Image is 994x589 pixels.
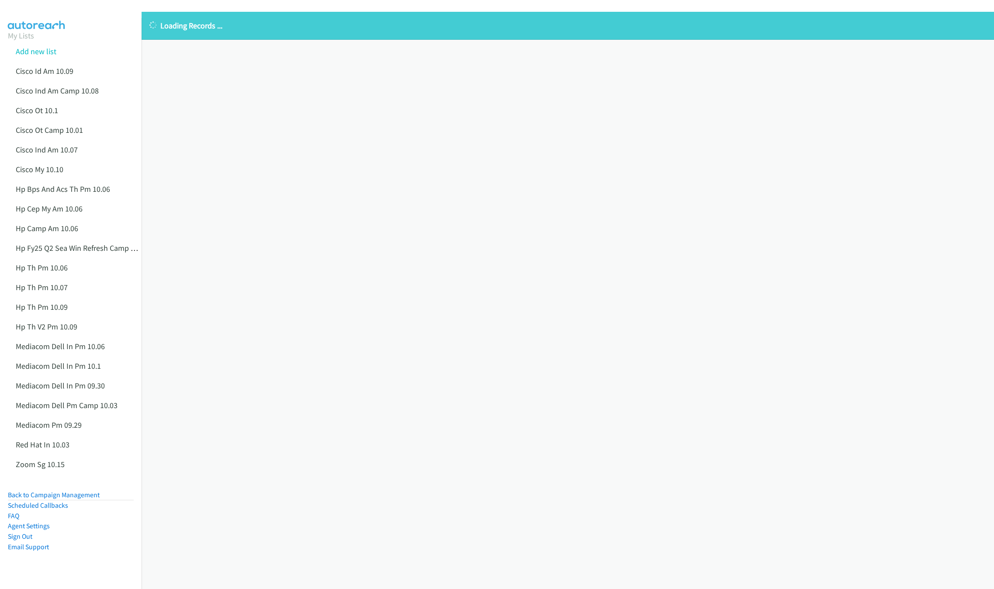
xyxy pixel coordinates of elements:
a: Red Hat In 10.03 [16,440,69,450]
a: Cisco Ind Am Camp 10.08 [16,86,99,96]
p: Loading Records ... [149,20,986,31]
a: Scheduled Callbacks [8,501,68,509]
a: Agent Settings [8,522,50,530]
a: Zoom Sg 10.15 [16,459,65,469]
a: Hp Th Pm 10.06 [16,263,68,273]
a: Cisco My 10.10 [16,164,63,174]
a: Back to Campaign Management [8,491,100,499]
a: FAQ [8,512,19,520]
a: Hp Th Pm 10.07 [16,282,68,292]
a: Mediacom Dell In Pm 10.06 [16,341,105,351]
a: Cisco Ind Am 10.07 [16,145,78,155]
a: Hp Cep My Am 10.06 [16,204,83,214]
a: Email Support [8,543,49,551]
a: Cisco Id Am 10.09 [16,66,73,76]
a: Hp Camp Am 10.06 [16,223,78,233]
a: Cisco Ot Camp 10.01 [16,125,83,135]
a: Mediacom Dell In Pm 10.1 [16,361,101,371]
a: My Lists [8,31,34,41]
a: Sign Out [8,532,32,540]
a: Hp Bps And Acs Th Pm 10.06 [16,184,110,194]
a: Hp Th V2 Pm 10.09 [16,322,77,332]
a: Hp Fy25 Q2 Sea Win Refresh Camp Sg Am 10.06 [16,243,171,253]
a: Hp Th Pm 10.09 [16,302,68,312]
a: Mediacom Dell In Pm 09.30 [16,381,105,391]
a: Mediacom Dell Pm Camp 10.03 [16,400,118,410]
a: Mediacom Pm 09.29 [16,420,82,430]
a: Cisco Ot 10.1 [16,105,58,115]
a: Add new list [16,46,56,56]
